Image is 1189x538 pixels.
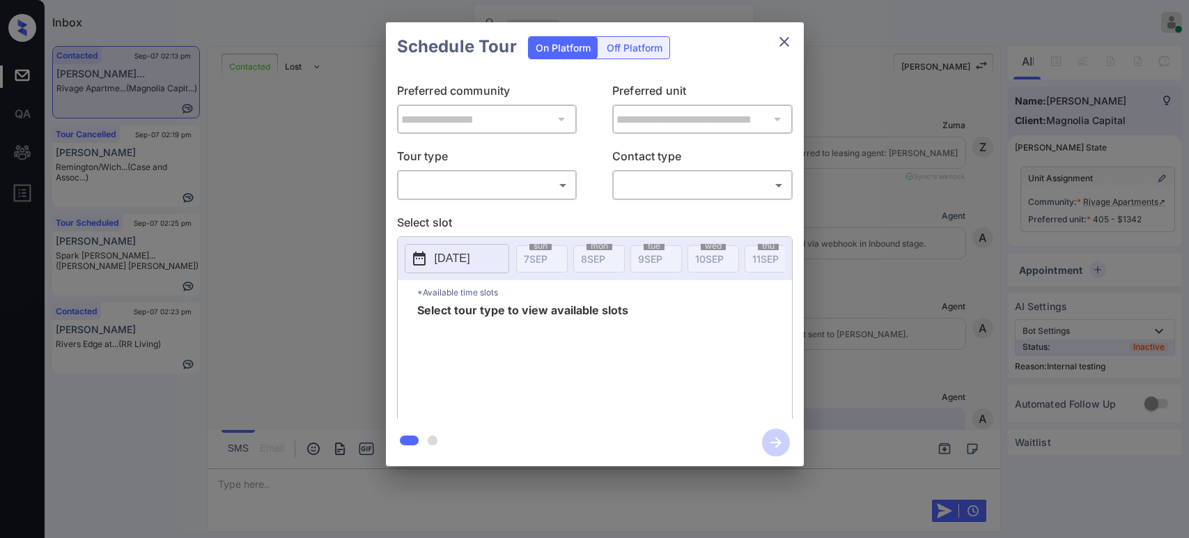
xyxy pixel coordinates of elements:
p: *Available time slots [417,280,792,305]
span: Select tour type to view available slots [417,305,628,416]
button: [DATE] [405,244,509,273]
div: On Platform [529,37,598,59]
p: [DATE] [435,250,470,267]
button: close [770,28,798,56]
p: Preferred community [397,82,577,105]
p: Preferred unit [612,82,793,105]
h2: Schedule Tour [386,22,528,71]
p: Tour type [397,148,577,170]
p: Contact type [612,148,793,170]
p: Select slot [397,214,793,236]
div: Off Platform [600,37,669,59]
